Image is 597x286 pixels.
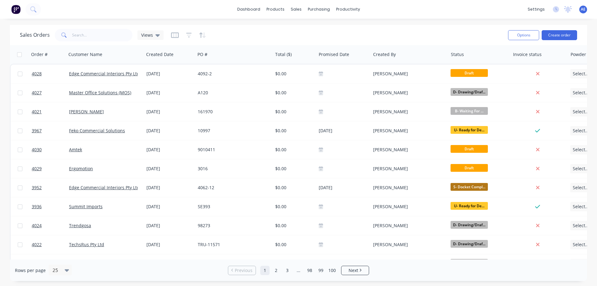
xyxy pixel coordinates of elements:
a: 3952 [32,178,69,197]
div: $0.00 [275,241,312,248]
a: 4024 [32,216,69,235]
a: 3936 [32,197,69,216]
div: 98273 [198,223,267,229]
div: [DATE] [319,127,368,135]
span: B- Waiting For ... [451,107,488,115]
a: Amtek [69,147,82,152]
div: 161970 [198,109,267,115]
div: settings [525,5,548,14]
div: Customer Name [68,51,102,58]
div: [PERSON_NAME] [373,204,442,210]
a: TechsRus Pty Ltd [69,241,104,247]
div: productivity [333,5,363,14]
div: [DATE] [146,90,193,96]
span: U- Ready for De... [451,202,488,210]
span: Select... [573,185,589,191]
div: $0.00 [275,204,312,210]
span: Select... [573,109,589,115]
ul: Pagination [225,266,372,275]
a: Page 99 [316,266,326,275]
div: Order # [31,51,48,58]
div: [DATE] [146,147,193,153]
img: Factory [11,5,21,14]
div: [PERSON_NAME] [373,71,442,77]
div: Promised Date [319,51,349,58]
span: D- Drawing/Draf... [451,259,488,267]
div: [PERSON_NAME] [373,241,442,248]
h1: Sales Orders [20,32,50,38]
div: products [263,5,288,14]
div: [PERSON_NAME] [373,147,442,153]
span: D- Drawing/Draf... [451,221,488,229]
div: Status [451,51,464,58]
a: Page 98 [305,266,314,275]
div: [DATE] [319,184,368,192]
div: $0.00 [275,147,312,153]
div: $0.00 [275,90,312,96]
a: Summit Imports [69,204,103,209]
span: 4028 [32,71,42,77]
span: Rows per page [15,267,46,274]
span: Next [349,267,358,274]
div: Total ($) [275,51,292,58]
span: 3936 [32,204,42,210]
a: Page 1 is your current page [260,266,270,275]
span: Draft [451,164,488,172]
span: U- Ready for De... [451,126,488,134]
a: 4027 [32,83,69,102]
div: 4092-2 [198,71,267,77]
span: Select... [573,90,589,96]
div: [DATE] [146,166,193,172]
span: 4027 [32,90,42,96]
span: AE [581,7,585,12]
span: D- Drawing/Draf... [451,88,488,96]
a: 4015 [32,254,69,273]
a: dashboard [234,5,263,14]
a: Ergomotion [69,166,93,171]
span: Select... [573,223,589,229]
div: [PERSON_NAME] [373,109,442,115]
span: 4021 [32,109,42,115]
div: Created By [373,51,396,58]
a: 4028 [32,64,69,83]
div: [PERSON_NAME] [373,128,442,134]
a: Page 100 [327,266,337,275]
div: 10997 [198,128,267,134]
span: Select... [573,147,589,153]
div: Created Date [146,51,174,58]
a: [PERSON_NAME] [69,109,104,115]
span: D- Drawing/Draf... [451,240,488,248]
div: [DATE] [146,109,193,115]
span: Select... [573,166,589,172]
span: Select... [573,71,589,77]
div: $0.00 [275,223,312,229]
span: Draft [451,145,488,153]
button: Create order [542,30,577,40]
div: purchasing [305,5,333,14]
div: sales [288,5,305,14]
button: Options [508,30,539,40]
a: Previous page [228,267,256,274]
a: Next page [341,267,369,274]
div: 3016 [198,166,267,172]
div: [DATE] [146,71,193,77]
span: Select... [573,241,589,248]
div: [DATE] [146,223,193,229]
div: TRU-11571 [198,241,267,248]
div: [DATE] [146,204,193,210]
a: Trendgosa [69,223,91,228]
a: Feko Commercial Solutions [69,128,125,134]
span: S- Docket Compl... [451,183,488,191]
div: $0.00 [275,128,312,134]
div: $0.00 [275,109,312,115]
span: 4029 [32,166,42,172]
div: [PERSON_NAME] [373,166,442,172]
span: 4024 [32,223,42,229]
div: $0.00 [275,166,312,172]
div: [PERSON_NAME] [373,185,442,191]
span: 3952 [32,185,42,191]
a: 4030 [32,140,69,159]
span: Previous [235,267,252,274]
div: [DATE] [146,241,193,248]
span: 4022 [32,241,42,248]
